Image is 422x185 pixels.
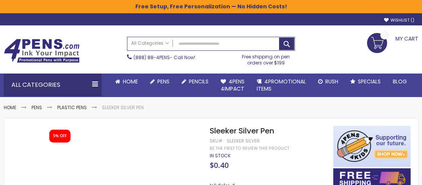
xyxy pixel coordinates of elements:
[210,152,231,159] span: In stock
[133,54,195,61] span: - Call Now!
[144,74,176,90] a: Pens
[210,153,231,159] div: Availability
[210,138,224,144] strong: SKU
[102,105,144,111] li: Sleeker Silver Pen
[53,133,67,139] div: 5% OFF
[210,160,229,170] span: $0.40
[393,78,407,85] span: Blog
[4,74,102,96] div: All Categories
[221,78,245,92] span: 4Pens 4impact
[157,78,169,85] span: Pens
[4,39,80,63] img: 4Pens Custom Pens and Promotional Products
[109,74,144,90] a: Home
[210,125,274,136] span: Sleeker Silver Pen
[237,51,295,66] div: Free shipping on pen orders over $199
[251,74,312,97] a: 4PROMOTIONALITEMS
[312,74,344,90] a: Rush
[133,54,170,61] a: (888) 88-4PENS
[344,74,387,90] a: Specials
[57,104,87,111] a: Plastic Pens
[333,126,411,166] img: 4pens 4 kids
[227,138,260,144] div: Sleeker Silver
[257,78,306,92] span: 4PROMOTIONAL ITEMS
[210,146,289,151] a: Be the first to review this product
[123,78,138,85] span: Home
[325,78,338,85] span: Rush
[4,104,16,111] a: Home
[215,74,251,97] a: 4Pens4impact
[127,37,173,50] a: All Categories
[176,74,215,90] a: Pencils
[387,74,413,90] a: Blog
[131,40,169,46] span: All Categories
[31,104,42,111] a: Pens
[189,78,209,85] span: Pencils
[384,17,414,23] a: Wishlist
[358,78,381,85] span: Specials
